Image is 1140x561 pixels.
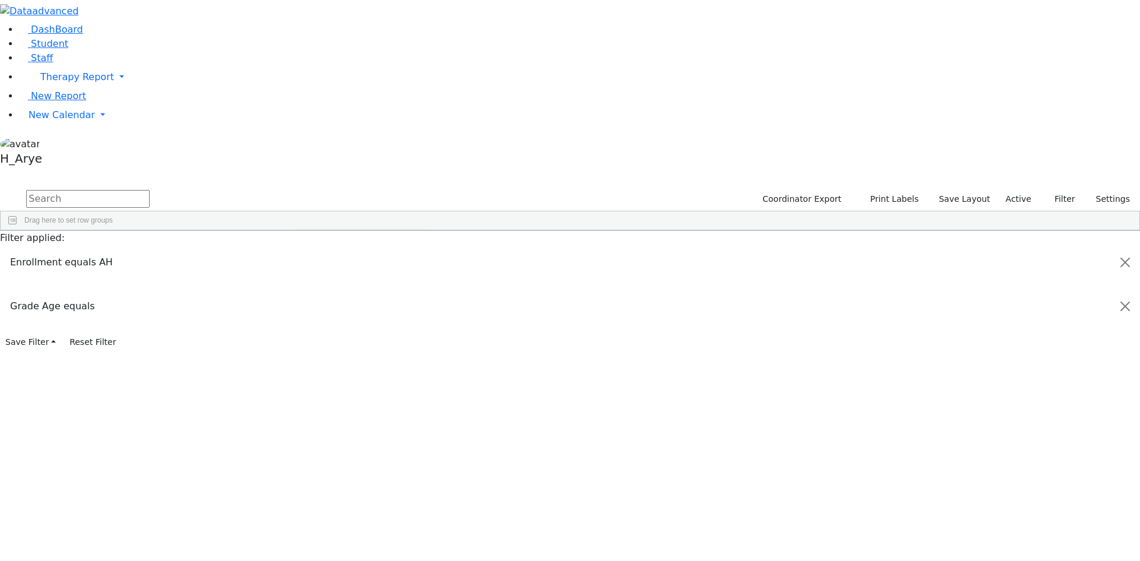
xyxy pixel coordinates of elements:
input: Search [26,190,150,208]
button: Close [1111,290,1139,323]
a: DashBoard [19,24,83,35]
a: Staff [19,52,53,64]
span: Student [31,38,68,49]
button: Filter [1039,190,1081,208]
span: Staff [31,52,53,64]
button: Coordinator Export [755,190,847,208]
span: Therapy Report [40,71,114,83]
span: Drag here to set row groups [24,216,113,224]
span: New Report [31,90,86,102]
span: DashBoard [31,24,83,35]
button: Save Layout [933,190,995,208]
label: Active [1000,190,1037,208]
a: New Calendar [19,103,1140,127]
a: New Report [19,90,86,102]
button: Reset Filter [64,333,121,351]
a: Therapy Report [19,65,1140,89]
button: Close [1111,246,1139,279]
span: New Calendar [28,109,95,121]
button: Print Labels [856,190,924,208]
button: Settings [1081,190,1135,208]
a: Student [19,38,68,49]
